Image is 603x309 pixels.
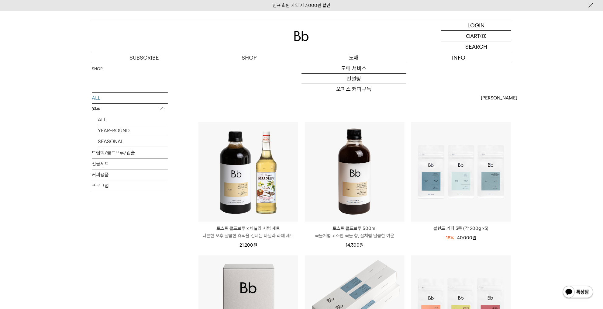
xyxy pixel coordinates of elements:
[468,20,485,30] p: LOGIN
[198,122,298,222] img: 토스트 콜드브루 x 바닐라 시럽 세트
[198,225,298,232] p: 토스트 콜드브루 x 바닐라 시럽 세트
[346,242,364,248] span: 14,300
[305,225,405,239] a: 토스트 콜드브루 500ml 곡물처럼 고소한 곡물 향, 꿀처럼 달콤한 여운
[457,235,476,241] span: 40,000
[305,232,405,239] p: 곡물처럼 고소한 곡물 향, 꿀처럼 달콤한 여운
[92,169,168,180] a: 커피용품
[472,235,476,241] span: 원
[197,52,301,63] a: SHOP
[92,93,168,103] a: ALL
[562,285,594,300] img: 카카오톡 채널 1:1 채팅 버튼
[441,31,511,41] a: CART (0)
[480,31,487,41] p: (0)
[92,52,197,63] a: SUBSCRIBE
[198,232,298,239] p: 나른한 오후 달콤한 휴식을 건네는 바닐라 라떼 세트
[305,122,405,222] img: 토스트 콜드브루 500ml
[406,52,511,63] p: INFO
[98,125,168,136] a: YEAR-ROUND
[301,63,406,74] a: 도매 서비스
[441,20,511,31] a: LOGIN
[239,242,257,248] span: 21,200
[305,225,405,232] p: 토스트 콜드브루 500ml
[360,242,364,248] span: 원
[301,52,406,63] p: 도매
[411,225,511,232] a: 블렌드 커피 3종 (각 200g x3)
[273,3,330,8] a: 신규 회원 가입 시 3,000원 할인
[92,104,168,115] p: 원두
[301,74,406,84] a: 컨설팅
[446,234,454,241] div: 18%
[92,66,102,72] a: SHOP
[301,84,406,94] a: 오피스 커피구독
[92,180,168,191] a: 프로그램
[411,122,511,222] img: 블렌드 커피 3종 (각 200g x3)
[253,242,257,248] span: 원
[466,31,480,41] p: CART
[92,148,168,158] a: 드립백/콜드브루/캡슐
[465,41,487,52] p: SEARCH
[98,114,168,125] a: ALL
[198,225,298,239] a: 토스트 콜드브루 x 바닐라 시럽 세트 나른한 오후 달콤한 휴식을 건네는 바닐라 라떼 세트
[98,136,168,147] a: SEASONAL
[481,94,517,102] span: [PERSON_NAME]
[92,158,168,169] a: 선물세트
[294,31,309,41] img: 로고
